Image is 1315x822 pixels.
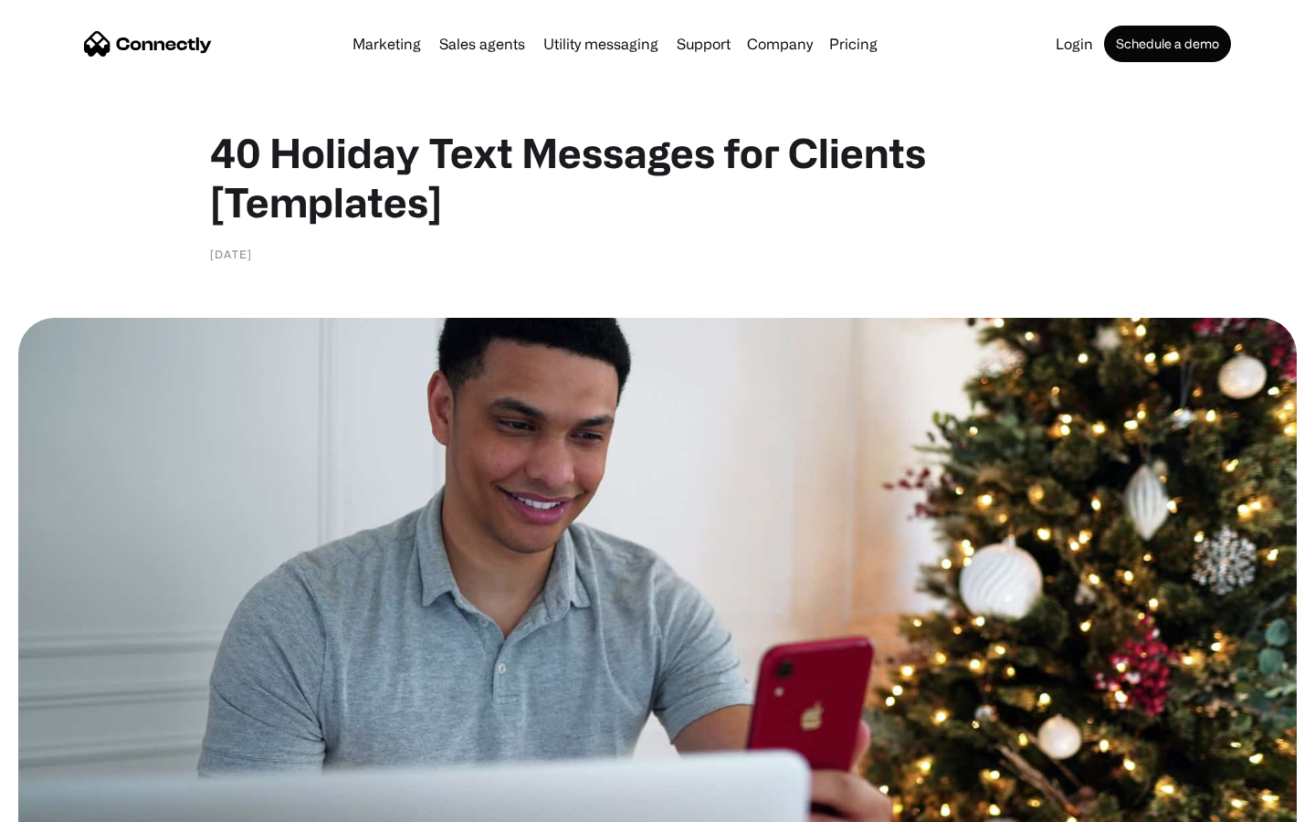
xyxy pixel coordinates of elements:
a: Utility messaging [536,37,666,51]
h1: 40 Holiday Text Messages for Clients [Templates] [210,128,1105,227]
ul: Language list [37,790,110,816]
a: Marketing [345,37,428,51]
a: Schedule a demo [1104,26,1231,62]
a: Login [1048,37,1100,51]
aside: Language selected: English [18,790,110,816]
a: Support [669,37,738,51]
div: [DATE] [210,245,252,263]
a: Pricing [822,37,885,51]
a: Sales agents [432,37,532,51]
div: Company [747,31,813,57]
